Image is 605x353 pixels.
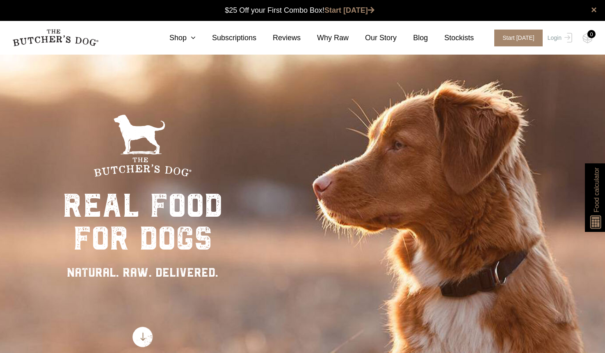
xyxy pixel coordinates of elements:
[256,32,301,44] a: Reviews
[546,30,572,46] a: Login
[324,6,374,14] a: Start [DATE]
[63,189,223,255] div: real food for dogs
[428,32,474,44] a: Stockists
[153,32,196,44] a: Shop
[591,5,597,15] a: close
[301,32,349,44] a: Why Raw
[486,30,546,46] a: Start [DATE]
[63,263,223,282] div: NATURAL. RAW. DELIVERED.
[349,32,397,44] a: Our Story
[587,30,596,38] div: 0
[582,33,593,44] img: TBD_Cart-Empty.png
[494,30,543,46] span: Start [DATE]
[591,167,601,212] span: Food calculator
[196,32,256,44] a: Subscriptions
[397,32,428,44] a: Blog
